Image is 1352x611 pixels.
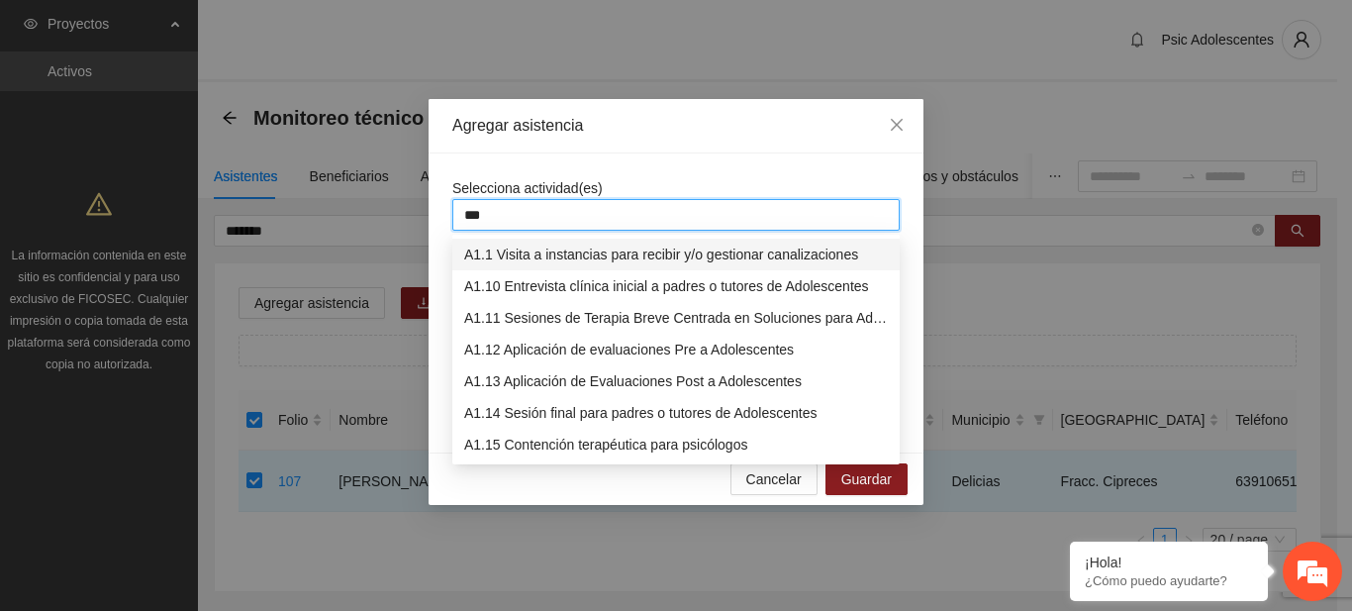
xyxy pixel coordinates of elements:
div: A1.14 Sesión final para padres o tutores de Adolescentes [464,402,888,424]
span: Selecciona actividad(es) [452,180,603,196]
div: ¡Hola! [1085,555,1253,570]
span: Guardar [841,468,892,490]
div: A1.1 Visita a instancias para recibir y/o gestionar canalizaciones [464,244,888,265]
button: Cancelar [730,463,818,495]
button: Close [870,99,923,153]
div: A1.11 Sesiones de Terapia Breve Centrada en Soluciones para Adolescentes [452,302,900,334]
div: A1.12 Aplicación de evaluaciones Pre a Adolescentes [452,334,900,365]
div: Agregar asistencia [452,115,900,137]
textarea: Escriba su mensaje y pulse “Intro” [10,403,377,472]
div: A1.10 Entrevista clínica inicial a padres o tutores de Adolescentes [464,275,888,297]
button: Guardar [825,463,908,495]
span: Cancelar [746,468,802,490]
span: Estamos en línea. [115,195,273,395]
div: A1.13 Aplicación de Evaluaciones Post a Adolescentes [452,365,900,397]
div: A1.10 Entrevista clínica inicial a padres o tutores de Adolescentes [452,270,900,302]
div: A1.13 Aplicación de Evaluaciones Post a Adolescentes [464,370,888,392]
p: ¿Cómo puedo ayudarte? [1085,573,1253,588]
div: A1.15 Contención terapéutica para psicólogos [452,429,900,460]
div: A1.14 Sesión final para padres o tutores de Adolescentes [452,397,900,429]
div: Chatee con nosotros ahora [103,101,333,127]
div: Minimizar ventana de chat en vivo [325,10,372,57]
div: A1.12 Aplicación de evaluaciones Pre a Adolescentes [464,339,888,360]
div: A1.11 Sesiones de Terapia Breve Centrada en Soluciones para Adolescentes [464,307,888,329]
div: A1.1 Visita a instancias para recibir y/o gestionar canalizaciones [452,239,900,270]
div: A1.15 Contención terapéutica para psicólogos [464,434,888,456]
span: close [889,117,905,133]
